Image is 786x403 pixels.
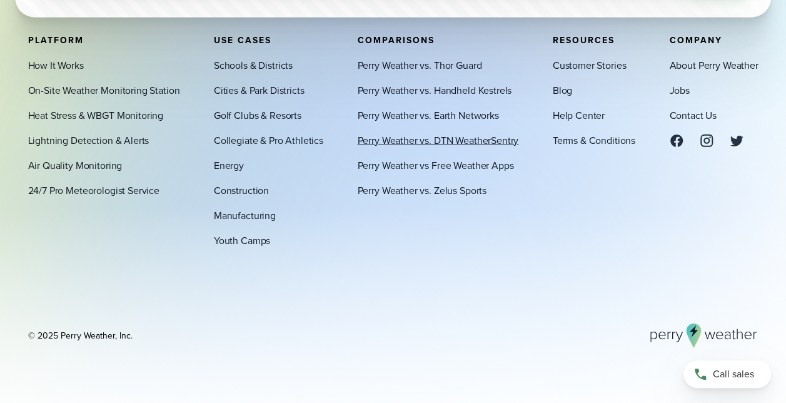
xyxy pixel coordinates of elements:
[214,183,269,198] a: Construction
[214,83,305,98] a: Cities & Park Districts
[28,158,123,173] a: Air Quality Monitoring
[357,183,486,198] a: Perry Weather vs. Zelus Sports
[28,329,133,342] div: © 2025 Perry Weather, Inc.
[214,158,244,173] a: Energy
[28,58,84,73] a: How It Works
[553,58,627,73] a: Customer Stories
[553,33,615,46] span: Resources
[28,133,149,148] a: Lightning Detection & Alerts
[713,367,754,382] span: Call sales
[357,33,434,46] span: Comparisons
[683,360,771,388] a: Call sales
[28,183,159,198] a: 24/7 Pro Meteorologist Service
[553,133,635,148] a: Terms & Conditions
[357,83,511,98] a: Perry Weather vs. Handheld Kestrels
[553,83,572,98] a: Blog
[214,58,293,73] a: Schools & Districts
[553,108,605,123] a: Help Center
[214,33,271,46] span: Use Cases
[214,108,301,123] a: Golf Clubs & Resorts
[669,33,722,46] span: Company
[357,133,518,148] a: Perry Weather vs. DTN WeatherSentry
[669,83,689,98] a: Jobs
[214,233,270,248] a: Youth Camps
[28,83,180,98] a: On-Site Weather Monitoring Station
[357,108,498,123] a: Perry Weather vs. Earth Networks
[357,158,513,173] a: Perry Weather vs Free Weather Apps
[357,58,481,73] a: Perry Weather vs. Thor Guard
[214,208,276,223] a: Manufacturing
[669,108,717,123] a: Contact Us
[28,108,164,123] a: Heat Stress & WBGT Monitoring
[214,133,323,148] a: Collegiate & Pro Athletics
[669,58,758,73] a: About Perry Weather
[28,33,84,46] span: Platform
